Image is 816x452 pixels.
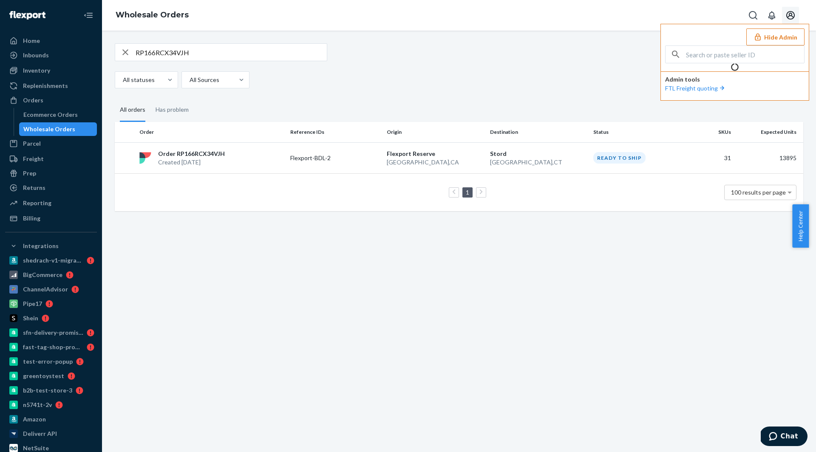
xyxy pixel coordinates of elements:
div: Inbounds [23,51,49,59]
button: Help Center [792,204,809,248]
td: 31 [686,142,734,173]
iframe: Opens a widget where you can chat to one of our agents [761,427,807,448]
a: Freight [5,152,97,166]
th: Status [590,122,686,142]
a: Returns [5,181,97,195]
div: Wholesale Orders [23,125,75,133]
div: ChannelAdvisor [23,285,68,294]
button: Integrations [5,239,97,253]
div: Billing [23,214,40,223]
p: Created [DATE] [158,158,225,167]
th: Origin [383,122,487,142]
a: Inventory [5,64,97,77]
div: Inventory [23,66,50,75]
a: b2b-test-store-3 [5,384,97,397]
div: Has problem [156,99,189,121]
a: Prep [5,167,97,180]
button: Hide Admin [746,28,805,45]
a: greentoystest [5,369,97,383]
p: Order RP166RCX34VJH [158,150,225,158]
button: Close Navigation [80,7,97,24]
div: BigCommerce [23,271,62,279]
a: Pipe17 [5,297,97,311]
input: Search or paste seller ID [686,46,804,63]
a: fast-tag-shop-promise-1 [5,340,97,354]
a: BigCommerce [5,268,97,282]
div: test-error-popup [23,357,73,366]
div: shedrach-v1-migration-test [23,256,83,265]
div: Ready to ship [593,152,646,164]
div: Freight [23,155,44,163]
img: Flexport logo [9,11,45,20]
a: Home [5,34,97,48]
ol: breadcrumbs [109,3,195,28]
span: 100 results per page [731,189,786,196]
div: Replenishments [23,82,68,90]
div: Pipe17 [23,299,42,308]
a: Amazon [5,412,97,426]
p: Admin tools [665,75,805,84]
a: Billing [5,212,97,225]
p: Stord [490,150,586,158]
a: Page 1 is your current page [464,189,471,196]
input: All Sources [189,76,190,84]
a: Reporting [5,196,97,210]
p: Flexport Reserve [387,150,483,158]
th: Destination [487,122,590,142]
div: Amazon [23,415,46,424]
a: n5741t-2v [5,398,97,412]
th: SKUs [686,122,734,142]
a: Deliverr API [5,427,97,441]
a: shedrach-v1-migration-test [5,254,97,267]
div: Deliverr API [23,429,57,438]
div: b2b-test-store-3 [23,386,72,395]
div: Reporting [23,199,51,207]
p: [GEOGRAPHIC_DATA] , CT [490,158,586,167]
p: [GEOGRAPHIC_DATA] , CA [387,158,483,167]
button: Open notifications [763,7,780,24]
a: Ecommerce Orders [19,108,97,121]
a: test-error-popup [5,355,97,368]
div: Orders [23,96,43,105]
a: sfn-delivery-promise-test-us [5,326,97,339]
th: Reference IDs [287,122,383,142]
td: 13895 [734,142,803,173]
th: Order [136,122,287,142]
a: Orders [5,93,97,107]
div: Returns [23,184,45,192]
div: fast-tag-shop-promise-1 [23,343,83,351]
div: Parcel [23,139,41,148]
img: flexport logo [139,152,151,164]
a: Parcel [5,137,97,150]
p: Flexport-BDL-2 [290,154,358,162]
a: ChannelAdvisor [5,282,97,296]
button: Open Search Box [745,7,762,24]
div: All orders [120,99,145,122]
div: Home [23,37,40,45]
a: Replenishments [5,79,97,93]
input: All statuses [122,76,123,84]
a: Wholesale Orders [116,10,189,20]
a: Wholesale Orders [19,122,97,136]
a: Inbounds [5,48,97,62]
div: n5741t-2v [23,401,52,409]
button: Open account menu [782,7,799,24]
a: FTL Freight quoting [665,85,726,92]
div: sfn-delivery-promise-test-us [23,328,83,337]
div: Shein [23,314,38,322]
input: Search orders [136,44,327,61]
div: Integrations [23,242,59,250]
div: Ecommerce Orders [23,110,78,119]
div: greentoystest [23,372,64,380]
div: Prep [23,169,36,178]
th: Expected Units [734,122,803,142]
a: Shein [5,311,97,325]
